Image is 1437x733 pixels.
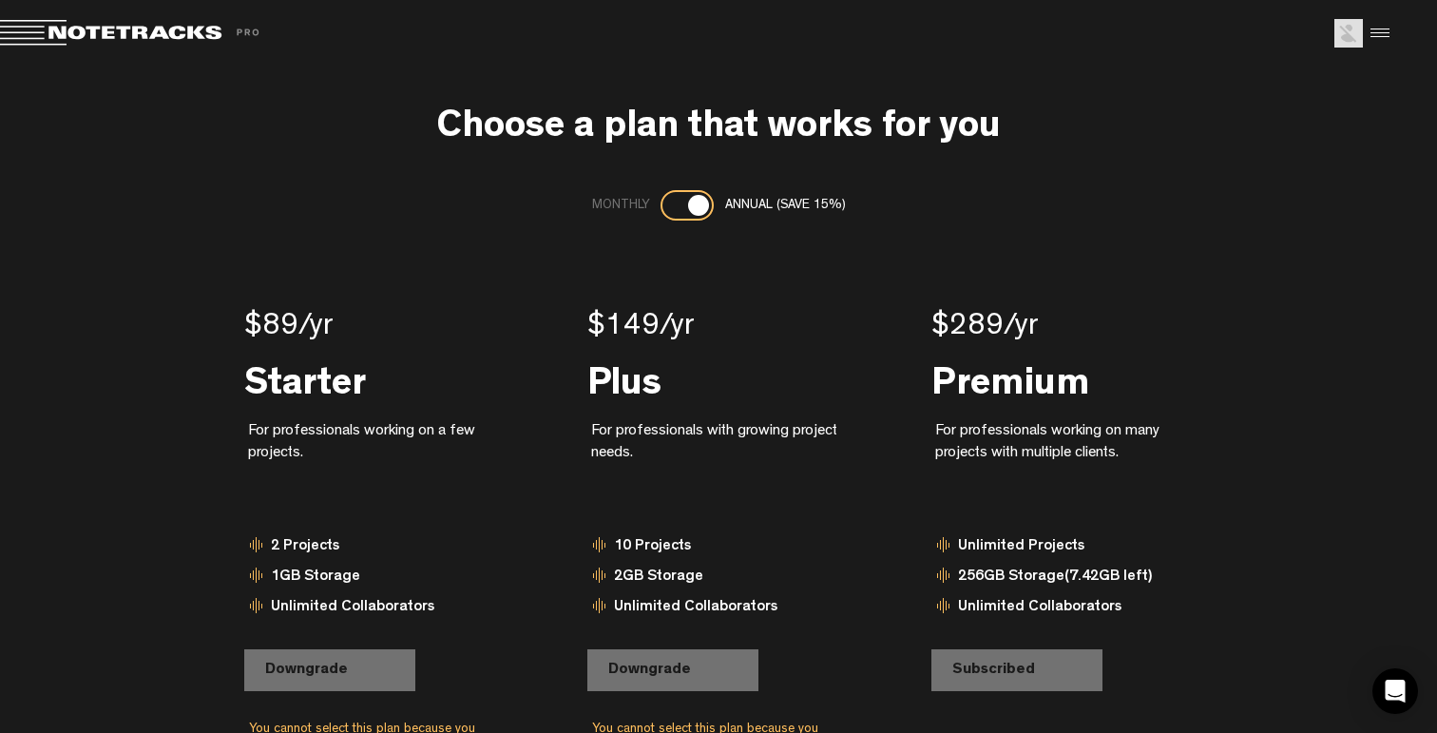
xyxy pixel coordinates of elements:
div: Monthly [592,190,649,221]
div: For professionals with growing project needs. [591,421,849,499]
div: Plus [587,360,849,398]
div: Annual (save 15%) [725,190,846,221]
div: For professionals working on a few projects. [248,421,506,499]
h3: Choose a plan that works for you [436,108,1001,150]
button: Downgrade [587,649,758,691]
div: 256GB Storage [931,566,1193,596]
div: Unlimited Projects [931,535,1193,566]
img: ACg8ocLu3IjZ0q4g3Sv-67rBggf13R-7caSq40_txJsJBEcwv2RmFg=s96-c [1334,19,1363,48]
div: Premium [931,360,1193,398]
span: /yr [298,313,334,343]
span: Downgrade [265,663,348,678]
button: Subscribed [931,649,1102,691]
div: 2GB Storage [587,566,849,596]
span: /yr [1004,313,1039,343]
div: 2 Projects [244,535,506,566]
div: Starter [244,360,506,398]
div: Unlimited Collaborators [587,596,849,627]
button: Downgrade [244,649,415,691]
span: $149 [587,313,660,343]
span: (7.42GB left) [1064,569,1153,585]
div: Unlimited Collaborators [931,596,1193,627]
span: $289 [931,313,1004,343]
span: $89 [244,313,298,343]
div: Unlimited Collaborators [244,596,506,627]
div: 10 Projects [587,535,849,566]
span: Subscribed [952,663,1035,678]
div: For professionals working on many projects with multiple clients. [935,421,1193,499]
div: Open Intercom Messenger [1372,668,1418,714]
span: Downgrade [608,663,691,678]
div: 1GB Storage [244,566,506,596]
span: /yr [660,313,695,343]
